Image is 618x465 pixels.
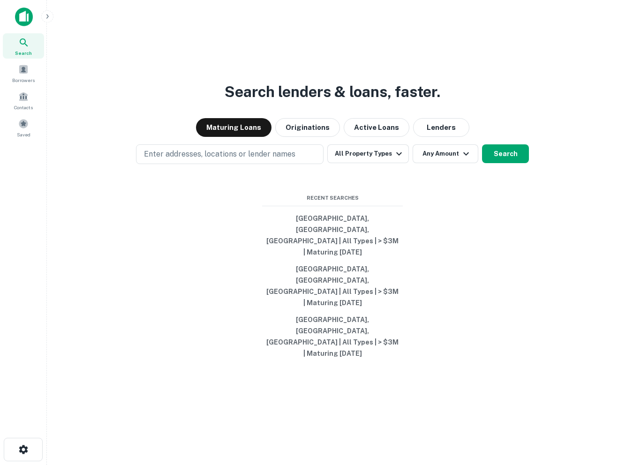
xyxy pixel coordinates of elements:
[344,118,409,137] button: Active Loans
[3,88,44,113] a: Contacts
[136,144,324,164] button: Enter addresses, locations or lender names
[3,60,44,86] a: Borrowers
[12,76,35,84] span: Borrowers
[3,115,44,140] a: Saved
[327,144,409,163] button: All Property Types
[15,49,32,57] span: Search
[144,149,295,160] p: Enter addresses, locations or lender names
[262,311,403,362] button: [GEOGRAPHIC_DATA], [GEOGRAPHIC_DATA], [GEOGRAPHIC_DATA] | All Types | > $3M | Maturing [DATE]
[571,390,618,435] iframe: Chat Widget
[275,118,340,137] button: Originations
[15,7,33,26] img: capitalize-icon.png
[225,81,440,103] h3: Search lenders & loans, faster.
[413,144,478,163] button: Any Amount
[262,194,403,202] span: Recent Searches
[413,118,469,137] button: Lenders
[14,104,33,111] span: Contacts
[17,131,30,138] span: Saved
[3,33,44,59] a: Search
[482,144,529,163] button: Search
[262,210,403,261] button: [GEOGRAPHIC_DATA], [GEOGRAPHIC_DATA], [GEOGRAPHIC_DATA] | All Types | > $3M | Maturing [DATE]
[262,261,403,311] button: [GEOGRAPHIC_DATA], [GEOGRAPHIC_DATA], [GEOGRAPHIC_DATA] | All Types | > $3M | Maturing [DATE]
[196,118,271,137] button: Maturing Loans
